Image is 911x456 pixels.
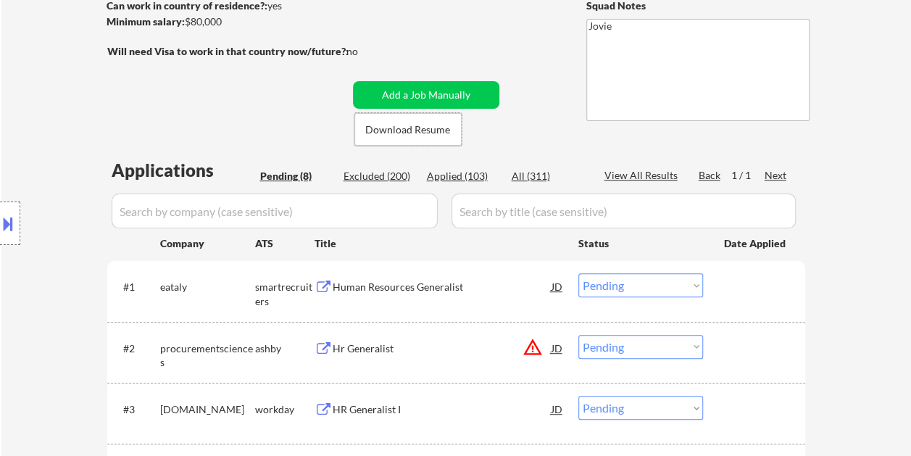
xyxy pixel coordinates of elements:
div: $80,000 [107,14,348,29]
div: Date Applied [724,236,788,251]
div: smartrecruiters [255,280,315,308]
div: 1 / 1 [731,168,765,183]
div: HR Generalist I [333,402,552,417]
div: Human Resources Generalist [333,280,552,294]
div: All (311) [512,169,584,183]
div: #3 [123,402,149,417]
div: Pending (8) [260,169,333,183]
input: Search by title (case sensitive) [452,194,796,228]
div: Back [699,168,722,183]
strong: Will need Visa to work in that country now/future?: [107,45,349,57]
button: warning_amber [523,337,543,357]
div: Next [765,168,788,183]
input: Search by company (case sensitive) [112,194,438,228]
div: Excluded (200) [344,169,416,183]
div: View All Results [604,168,682,183]
div: Title [315,236,565,251]
div: JD [550,273,565,299]
div: JD [550,335,565,361]
div: Hr Generalist [333,341,552,356]
strong: Minimum salary: [107,15,185,28]
div: [DOMAIN_NAME] [160,402,255,417]
div: ATS [255,236,315,251]
div: no [346,44,388,59]
button: Download Resume [354,113,462,146]
div: Applied (103) [427,169,499,183]
div: ashby [255,341,315,356]
div: workday [255,402,315,417]
div: Status [578,230,703,256]
div: JD [550,396,565,422]
button: Add a Job Manually [353,81,499,109]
